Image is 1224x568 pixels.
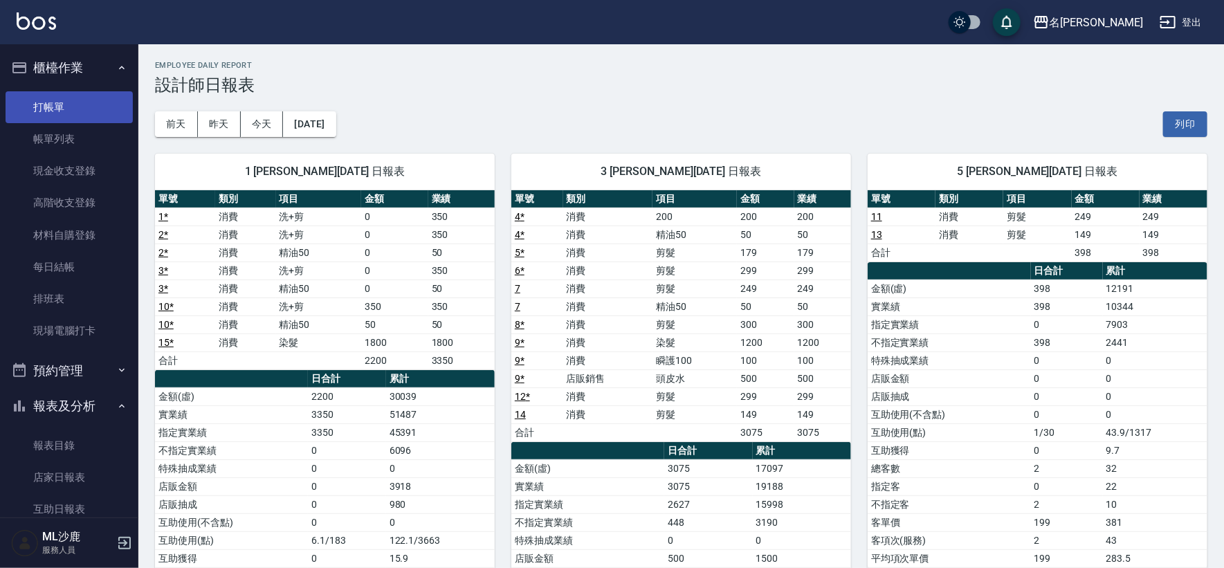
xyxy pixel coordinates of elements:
[1103,280,1207,297] td: 12191
[6,219,133,251] a: 材料自購登錄
[1031,297,1103,315] td: 398
[215,208,275,226] td: 消費
[386,549,495,567] td: 15.9
[1072,208,1140,226] td: 249
[652,369,737,387] td: 頭皮水
[511,190,563,208] th: 單號
[1103,531,1207,549] td: 43
[664,495,752,513] td: 2627
[652,351,737,369] td: 瞬護100
[215,315,275,333] td: 消費
[794,297,851,315] td: 50
[308,387,385,405] td: 2200
[155,75,1207,95] h3: 設計師日報表
[361,262,428,280] td: 0
[511,495,664,513] td: 指定實業績
[276,262,362,280] td: 洗+剪
[737,208,794,226] td: 200
[737,423,794,441] td: 3075
[794,405,851,423] td: 149
[1003,190,1071,208] th: 項目
[1072,226,1140,244] td: 149
[6,430,133,461] a: 報表目錄
[868,244,935,262] td: 合計
[935,190,1003,208] th: 類別
[753,513,851,531] td: 3190
[868,190,935,208] th: 單號
[563,190,653,208] th: 類別
[737,226,794,244] td: 50
[868,190,1207,262] table: a dense table
[428,190,495,208] th: 業績
[511,423,563,441] td: 合計
[794,208,851,226] td: 200
[1031,513,1103,531] td: 199
[794,315,851,333] td: 300
[1103,387,1207,405] td: 0
[794,333,851,351] td: 1200
[155,351,215,369] td: 合計
[308,423,385,441] td: 3350
[276,315,362,333] td: 精油50
[652,190,737,208] th: 項目
[276,208,362,226] td: 洗+剪
[215,280,275,297] td: 消費
[652,208,737,226] td: 200
[386,441,495,459] td: 6096
[868,549,1031,567] td: 平均項次單價
[563,387,653,405] td: 消費
[155,495,308,513] td: 店販抽成
[794,190,851,208] th: 業績
[794,280,851,297] td: 249
[215,333,275,351] td: 消費
[737,262,794,280] td: 299
[664,459,752,477] td: 3075
[155,549,308,567] td: 互助獲得
[753,495,851,513] td: 15998
[308,549,385,567] td: 0
[528,165,834,178] span: 3 [PERSON_NAME][DATE] 日報表
[386,459,495,477] td: 0
[17,12,56,30] img: Logo
[386,387,495,405] td: 30039
[6,123,133,155] a: 帳單列表
[308,477,385,495] td: 0
[155,423,308,441] td: 指定實業績
[428,297,495,315] td: 350
[868,477,1031,495] td: 指定客
[361,297,428,315] td: 350
[1103,315,1207,333] td: 7903
[155,459,308,477] td: 特殊抽成業績
[1031,351,1103,369] td: 0
[386,513,495,531] td: 0
[935,208,1003,226] td: 消費
[1140,244,1207,262] td: 398
[172,165,478,178] span: 1 [PERSON_NAME][DATE] 日報表
[652,387,737,405] td: 剪髮
[155,531,308,549] td: 互助使用(點)
[1031,495,1103,513] td: 2
[361,315,428,333] td: 50
[664,477,752,495] td: 3075
[794,262,851,280] td: 299
[276,226,362,244] td: 洗+剪
[511,477,664,495] td: 實業績
[11,529,39,557] img: Person
[276,297,362,315] td: 洗+剪
[664,513,752,531] td: 448
[361,208,428,226] td: 0
[155,405,308,423] td: 實業績
[6,315,133,347] a: 現場電腦打卡
[6,251,133,283] a: 每日結帳
[1103,549,1207,567] td: 283.5
[868,369,1031,387] td: 店販金額
[1031,280,1103,297] td: 398
[737,351,794,369] td: 100
[1031,477,1103,495] td: 0
[868,441,1031,459] td: 互助獲得
[155,441,308,459] td: 不指定實業績
[361,351,428,369] td: 2200
[361,244,428,262] td: 0
[428,280,495,297] td: 50
[868,423,1031,441] td: 互助使用(點)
